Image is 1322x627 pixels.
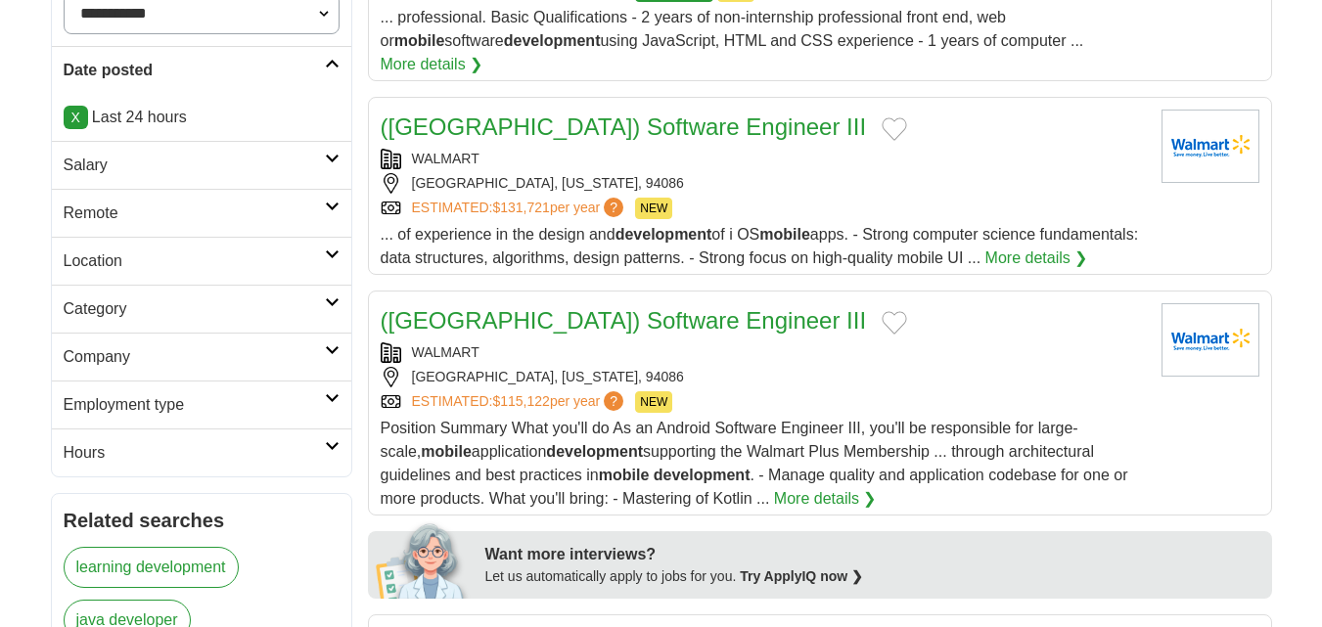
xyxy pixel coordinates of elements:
[412,151,479,166] a: WALMART
[376,520,471,599] img: apply-iq-scientist.png
[1162,303,1259,377] img: Walmart logo
[412,391,628,413] a: ESTIMATED:$115,122per year?
[774,487,877,511] a: More details ❯
[985,246,1088,270] a: More details ❯
[654,467,751,483] strong: development
[52,141,351,189] a: Salary
[64,393,325,417] h2: Employment type
[381,226,1139,266] span: ... of experience in the design and of i OS apps. - Strong computer science fundamentals: data st...
[64,441,325,465] h2: Hours
[394,32,445,49] strong: mobile
[52,381,351,428] a: Employment type
[381,173,1146,194] div: [GEOGRAPHIC_DATA], [US_STATE], 94086
[52,46,351,94] a: Date posted
[64,547,239,588] a: learning development
[64,106,340,129] p: Last 24 hours
[615,226,712,243] strong: development
[64,345,325,369] h2: Company
[381,53,483,76] a: More details ❯
[64,506,340,535] h2: Related searches
[504,32,601,49] strong: development
[64,297,325,321] h2: Category
[421,443,472,460] strong: mobile
[740,568,863,584] a: Try ApplyIQ now ❯
[882,311,907,335] button: Add to favorite jobs
[604,198,623,217] span: ?
[882,117,907,141] button: Add to favorite jobs
[381,9,1084,49] span: ... professional. Basic Qualifications - 2 years of non-internship professional front end, web or...
[546,443,643,460] strong: development
[492,393,549,409] span: $115,122
[492,200,549,215] span: $131,721
[759,226,810,243] strong: mobile
[635,198,672,219] span: NEW
[381,420,1128,507] span: Position Summary What you'll do As an Android Software Engineer III, you'll be responsible for la...
[64,106,88,129] a: X
[52,333,351,381] a: Company
[381,367,1146,387] div: [GEOGRAPHIC_DATA], [US_STATE], 94086
[64,202,325,225] h2: Remote
[64,59,325,82] h2: Date posted
[599,467,650,483] strong: mobile
[635,391,672,413] span: NEW
[485,566,1260,587] div: Let us automatically apply to jobs for you.
[604,391,623,411] span: ?
[485,543,1260,566] div: Want more interviews?
[52,189,351,237] a: Remote
[64,154,325,177] h2: Salary
[412,198,628,219] a: ESTIMATED:$131,721per year?
[52,428,351,476] a: Hours
[381,307,867,334] a: ([GEOGRAPHIC_DATA]) Software Engineer III
[52,237,351,285] a: Location
[412,344,479,360] a: WALMART
[381,113,867,140] a: ([GEOGRAPHIC_DATA]) Software Engineer III
[1162,110,1259,183] img: Walmart logo
[52,285,351,333] a: Category
[64,249,325,273] h2: Location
